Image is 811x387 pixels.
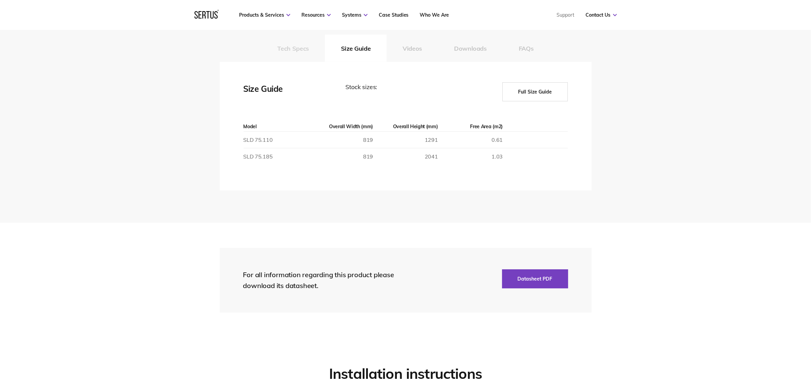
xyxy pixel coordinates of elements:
td: 0.61 [438,132,503,148]
h2: Installation instructions [220,365,592,383]
a: Resources [301,12,331,18]
button: Videos [387,35,438,62]
td: SLD 75.110 [244,132,308,148]
a: Case Studies [379,12,409,18]
th: Model [244,122,308,132]
td: SLD 75.185 [244,148,308,165]
button: Downloads [438,35,503,62]
a: Systems [342,12,368,18]
td: 819 [308,132,373,148]
button: Tech Specs [262,35,325,62]
a: Products & Services [239,12,290,18]
th: Overall Width (mm) [308,122,373,132]
td: 1291 [373,132,438,148]
th: Overall Height (mm) [373,122,438,132]
button: FAQs [503,35,550,62]
button: Datasheet PDF [502,269,568,288]
td: 1.03 [438,148,503,165]
td: 819 [308,148,373,165]
td: 2041 [373,148,438,165]
th: Free Area (m2) [438,122,503,132]
button: Full Size Guide [502,82,568,101]
div: Size Guide [244,82,312,101]
iframe: Chat Widget [777,354,811,387]
a: Contact Us [586,12,617,18]
a: Support [557,12,575,18]
div: Stock sizes: [346,82,468,101]
div: For all information regarding this product please download its datasheet. [243,269,407,291]
a: Who We Are [420,12,449,18]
